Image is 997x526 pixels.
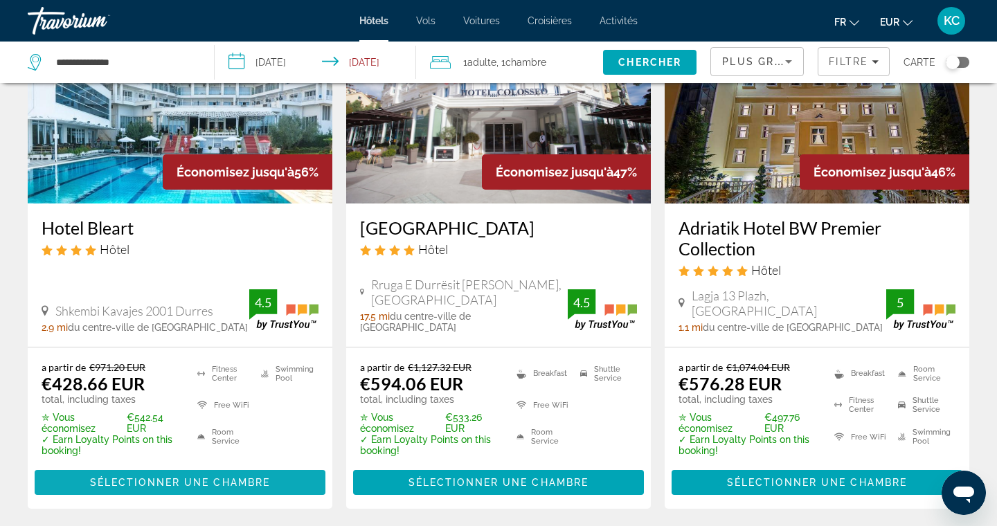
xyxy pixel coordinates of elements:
[371,277,568,307] span: Rruga E Durrësit [PERSON_NAME], [GEOGRAPHIC_DATA]
[360,242,637,257] div: 4 star Hotel
[42,394,180,405] p: total, including taxes
[249,289,318,330] img: TrustYou guest rating badge
[360,373,463,394] ins: €594.06 EUR
[353,473,644,488] a: Sélectionner une chambre
[834,12,859,32] button: Change language
[942,471,986,515] iframe: Bouton de lancement de la fenêtre de messagerie
[692,288,886,318] span: Lagja 13 Plazh, [GEOGRAPHIC_DATA]
[42,434,180,456] p: ✓ Earn Loyalty Points on this booking!
[880,17,899,28] span: EUR
[944,14,960,28] span: KC
[35,473,325,488] a: Sélectionner une chambre
[467,57,496,68] span: Adulte
[703,322,883,333] span: du centre-ville de [GEOGRAPHIC_DATA]
[42,242,318,257] div: 4 star Hotel
[727,477,907,488] span: Sélectionner une chambre
[679,412,761,434] span: ✮ Vous économisez
[528,15,572,26] a: Croisières
[722,56,888,67] span: Plus grandes économies
[416,42,603,83] button: Travelers: 1 adult, 0 children
[672,473,962,488] a: Sélectionner une chambre
[510,393,573,418] li: Free WiFi
[353,470,644,495] button: Sélectionner une chambre
[90,477,270,488] span: Sélectionner une chambre
[679,373,782,394] ins: €576.28 EUR
[800,154,969,190] div: 46%
[177,165,294,179] span: Économisez jusqu'à
[886,294,914,311] div: 5
[600,15,638,26] a: Activités
[891,424,955,449] li: Swimming Pool
[829,56,868,67] span: Filtre
[360,361,404,373] span: a partir de
[190,393,255,418] li: Free WiFi
[55,52,193,73] input: Search hotel destination
[35,470,325,495] button: Sélectionner une chambre
[496,53,546,72] span: , 1
[510,424,573,449] li: Room Service
[814,165,931,179] span: Économisez jusqu'à
[42,322,68,333] span: 2.9 mi
[100,242,129,257] span: Hôtel
[463,15,500,26] a: Voitures
[416,15,435,26] a: Vols
[254,361,318,386] li: Swimming Pool
[408,477,589,488] span: Sélectionner une chambre
[42,361,86,373] span: a partir de
[360,311,471,333] span: du centre-ville de [GEOGRAPHIC_DATA]
[891,393,955,418] li: Shuttle Service
[360,394,499,405] p: total, including taxes
[751,262,781,278] span: Hôtel
[827,424,892,449] li: Free WiFi
[880,12,913,32] button: Change currency
[360,412,442,434] span: ✮ Vous économisez
[163,154,332,190] div: 56%
[68,322,248,333] span: du centre-ville de [GEOGRAPHIC_DATA]
[679,322,703,333] span: 1.1 mi
[726,361,790,373] del: €1,074.04 EUR
[827,361,892,386] li: Breakfast
[904,53,935,72] span: Carte
[679,217,955,259] a: Adriatik Hotel BW Premier Collection
[886,289,955,330] img: TrustYou guest rating badge
[568,289,637,330] img: TrustYou guest rating badge
[89,361,145,373] del: €971.20 EUR
[190,361,255,386] li: Fitness Center
[679,361,723,373] span: a partir de
[679,394,817,405] p: total, including taxes
[42,373,145,394] ins: €428.66 EUR
[360,434,499,456] p: ✓ Earn Loyalty Points on this booking!
[679,262,955,278] div: 5 star Hotel
[505,57,546,68] span: Chambre
[42,412,123,434] span: ✮ Vous économisez
[360,412,499,434] p: €533.26 EUR
[568,294,595,311] div: 4.5
[42,217,318,238] h3: Hotel Bleart
[827,393,892,418] li: Fitness Center
[618,57,681,68] span: Chercher
[834,17,846,28] span: fr
[891,361,955,386] li: Room Service
[722,53,792,70] mat-select: Sort by
[573,361,637,386] li: Shuttle Service
[360,217,637,238] a: [GEOGRAPHIC_DATA]
[482,154,651,190] div: 47%
[190,424,255,449] li: Room Service
[679,434,817,456] p: ✓ Earn Loyalty Points on this booking!
[215,42,415,83] button: Select check in and out date
[496,165,613,179] span: Économisez jusqu'à
[933,6,969,35] button: User Menu
[935,56,969,69] button: Toggle map
[55,303,213,318] span: Shkembi Kavajes 2001 Durres
[359,15,388,26] a: Hôtels
[28,3,166,39] a: Travorium
[679,412,817,434] p: €497.76 EUR
[672,470,962,495] button: Sélectionner une chambre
